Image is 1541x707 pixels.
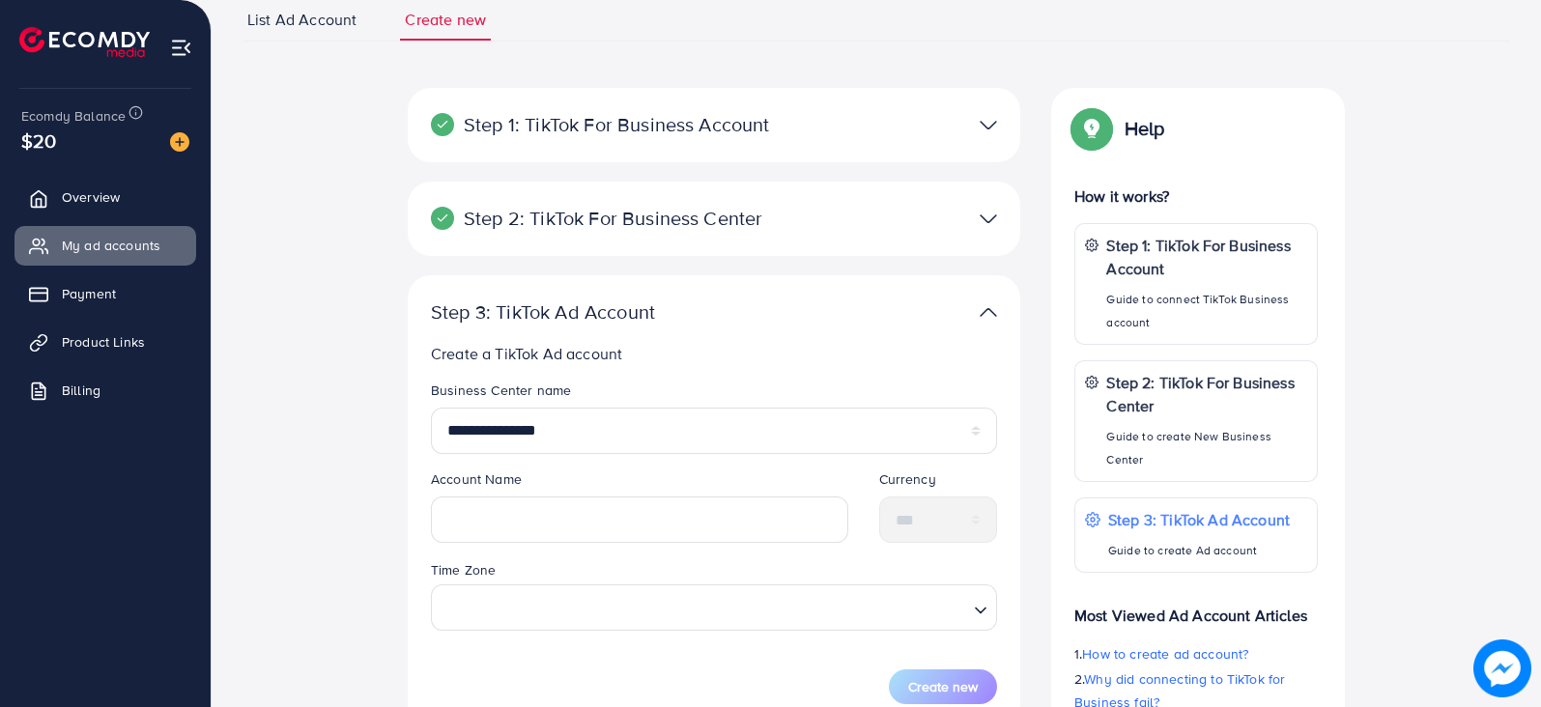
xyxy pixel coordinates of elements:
[1125,117,1165,140] p: Help
[14,371,196,410] a: Billing
[21,106,126,126] span: Ecomdy Balance
[1082,644,1248,664] span: How to create ad account?
[1074,588,1318,627] p: Most Viewed Ad Account Articles
[431,342,1005,365] p: Create a TikTok Ad account
[62,236,160,255] span: My ad accounts
[21,127,56,155] span: $20
[170,132,189,152] img: image
[980,298,997,326] img: TikTok partner
[62,284,116,303] span: Payment
[908,677,978,696] span: Create new
[62,187,120,207] span: Overview
[1074,111,1109,146] img: Popup guide
[980,111,997,139] img: TikTok partner
[1473,639,1531,697] img: image
[1106,234,1307,280] p: Step 1: TikTok For Business Account
[889,669,997,704] button: Create new
[19,27,150,57] img: logo
[1106,371,1307,417] p: Step 2: TikTok For Business Center
[62,332,145,352] span: Product Links
[980,205,997,233] img: TikTok partner
[431,113,798,136] p: Step 1: TikTok For Business Account
[14,178,196,216] a: Overview
[879,469,998,496] legend: Currency
[1108,508,1290,531] p: Step 3: TikTok Ad Account
[247,9,357,31] span: List Ad Account
[1106,288,1307,334] p: Guide to connect TikTok Business account
[431,469,848,496] legend: Account Name
[1074,184,1318,208] p: How it works?
[1108,539,1290,562] p: Guide to create Ad account
[1106,425,1307,471] p: Guide to create New Business Center
[170,37,192,59] img: menu
[14,274,196,313] a: Payment
[62,381,100,400] span: Billing
[14,323,196,361] a: Product Links
[1074,642,1318,665] p: 1.
[431,560,496,580] label: Time Zone
[431,207,798,230] p: Step 2: TikTok For Business Center
[431,300,798,324] p: Step 3: TikTok Ad Account
[440,589,966,625] input: Search for option
[14,226,196,265] a: My ad accounts
[431,381,997,408] legend: Business Center name
[405,9,486,31] span: Create new
[431,584,997,631] div: Search for option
